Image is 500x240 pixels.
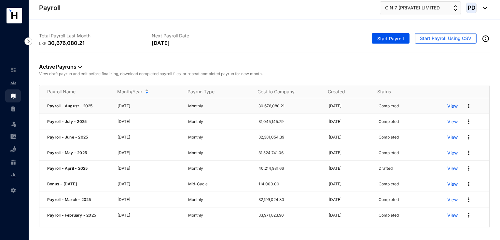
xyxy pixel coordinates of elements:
[480,7,487,9] img: dropdown-black.8e83cc76930a90b1a4fdb6d089b7bf3a.svg
[482,35,490,43] img: info-outined.c2a0bb1115a2853c7f4cb4062ec879bc.svg
[118,165,180,172] p: [DATE]
[47,213,96,218] span: Payroll - February - 2025
[379,103,399,109] p: Completed
[39,40,48,47] p: LKR
[379,165,393,172] p: Drafted
[465,196,472,203] img: more.27664ee4a8faa814348e188645a3c1fc.svg
[379,196,399,203] p: Completed
[118,103,180,109] p: [DATE]
[188,212,251,219] p: Monthly
[329,196,371,203] p: [DATE]
[258,181,321,187] p: 114,000.00
[465,228,472,234] img: more.27664ee4a8faa814348e188645a3c1fc.svg
[379,150,399,156] p: Completed
[10,159,16,165] img: gratuity-unselected.a8c340787eea3cf492d7.svg
[24,37,32,45] img: nav-icon-right.af6afadce00d159da59955279c43614e.svg
[329,103,371,109] p: [DATE]
[188,134,251,140] p: Monthly
[78,66,82,68] img: dropdown-black.8e83cc76930a90b1a4fdb6d089b7bf3a.svg
[5,156,21,169] li: Gratuity
[447,165,458,172] p: View
[447,228,458,234] p: View
[10,80,16,86] img: people-unselected.118708e94b43a90eceab.svg
[447,134,458,140] p: View
[47,150,87,155] span: Payroll - May - 2025
[372,33,410,44] button: Start Payroll
[47,166,88,171] span: Payroll - April - 2025
[467,5,475,10] span: PD
[258,103,321,109] p: 30,676,080.21
[329,228,371,234] p: [DATE]
[5,102,21,115] li: Contracts
[188,165,251,172] p: Monthly
[39,3,61,12] p: Payroll
[385,4,440,11] span: CIN 7 (PRIVATE) LIMITED
[465,103,472,109] img: more.27664ee4a8faa814348e188645a3c1fc.svg
[465,181,472,187] img: more.27664ee4a8faa814348e188645a3c1fc.svg
[10,121,17,127] img: leave-unselected.2934df6273408c3f84d9.svg
[329,212,371,219] p: [DATE]
[118,228,180,234] p: [DATE]
[465,134,472,140] img: more.27664ee4a8faa814348e188645a3c1fc.svg
[465,118,472,125] img: more.27664ee4a8faa814348e188645a3c1fc.svg
[447,118,458,125] a: View
[379,134,399,140] p: Completed
[250,85,320,98] th: Cost to Company
[379,118,399,125] p: Completed
[258,150,321,156] p: 31,524,741.06
[258,196,321,203] p: 32,199,024.80
[420,35,471,42] span: Start Payroll Using CSV
[39,63,82,70] a: Active Payruns
[447,212,458,219] a: View
[5,63,21,76] li: Home
[118,212,180,219] p: [DATE]
[10,133,16,139] img: expense-unselected.2edcf0507c847f3e9e96.svg
[10,67,16,73] img: home-unselected.a29eae3204392db15eaf.svg
[379,228,399,234] p: Completed
[465,212,472,219] img: more.27664ee4a8faa814348e188645a3c1fc.svg
[180,85,250,98] th: Payrun Type
[329,134,371,140] p: [DATE]
[118,134,180,140] p: [DATE]
[10,172,16,178] img: report-unselected.e6a6b4230fc7da01f883.svg
[118,150,180,156] p: [DATE]
[117,88,142,95] span: Month/Year
[258,118,321,125] p: 31,045,145.79
[447,196,458,203] p: View
[188,150,251,156] p: Monthly
[447,150,458,156] a: View
[10,146,16,152] img: loan-unselected.d74d20a04637f2d15ab5.svg
[447,181,458,187] a: View
[188,196,251,203] p: Monthly
[188,228,251,234] p: Monthly
[447,103,458,109] a: View
[188,181,251,187] p: Mid-Cycle
[5,89,21,102] li: Payroll
[377,35,404,42] span: Start Payroll
[415,33,477,44] button: Start Payroll Using CSV
[47,197,91,202] span: Payroll - March - 2025
[188,118,251,125] p: Monthly
[320,85,369,98] th: Created
[5,130,21,143] li: Expenses
[258,134,321,140] p: 32,381,054.39
[329,165,371,172] p: [DATE]
[118,196,180,203] p: [DATE]
[258,212,321,219] p: 33,971,823.90
[39,85,109,98] th: Payroll Name
[258,228,321,234] p: 32,787,759.83
[152,39,169,47] p: [DATE]
[329,181,371,187] p: [DATE]
[5,169,21,182] li: Reports
[47,119,87,124] span: Payroll - July - 2025
[188,103,251,109] p: Monthly
[5,76,21,89] li: Contacts
[118,181,180,187] p: [DATE]
[47,103,93,108] span: Payroll - August - 2025
[465,165,472,172] img: more.27664ee4a8faa814348e188645a3c1fc.svg
[329,118,371,125] p: [DATE]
